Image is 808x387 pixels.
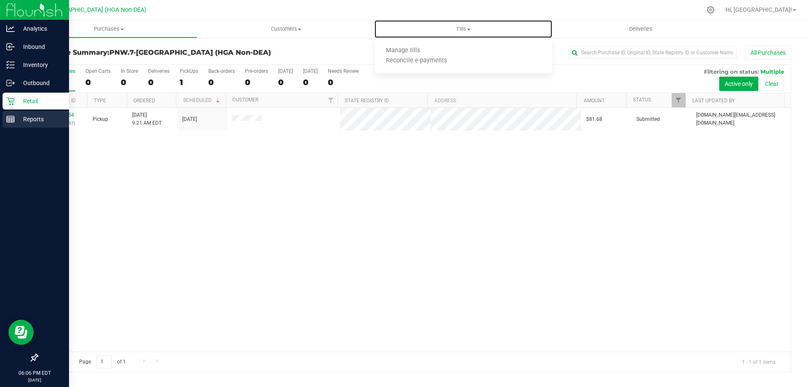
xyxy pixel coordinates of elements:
[4,377,65,383] p: [DATE]
[208,68,235,74] div: Back-orders
[278,68,293,74] div: [DATE]
[278,77,293,87] div: 0
[6,43,15,51] inline-svg: Inbound
[303,77,318,87] div: 0
[584,98,605,104] a: Amount
[705,6,716,14] div: Manage settings
[6,97,15,105] inline-svg: Retail
[6,61,15,69] inline-svg: Inventory
[760,77,784,91] button: Clear
[85,68,111,74] div: Open Carts
[148,68,170,74] div: Deliveries
[6,115,15,123] inline-svg: Reports
[208,77,235,87] div: 0
[15,114,65,124] p: Reports
[4,369,65,377] p: 06:06 PM EDT
[735,355,782,368] span: 1 - 1 of 1 items
[148,77,170,87] div: 0
[133,98,155,104] a: Ordered
[197,20,375,38] a: Customers
[37,49,288,56] h3: Purchase Summary:
[8,320,34,345] iframe: Resource center
[121,68,138,74] div: In Store
[245,68,268,74] div: Pre-orders
[552,20,729,38] a: Deliveries
[198,25,374,33] span: Customers
[132,111,162,127] span: [DATE] 9:21 AM EDT
[726,6,792,13] span: Hi, [GEOGRAPHIC_DATA]!
[375,20,552,38] a: Tills Manage tills Reconcile e-payments
[324,93,338,107] a: Filter
[180,68,198,74] div: PickUps
[15,24,65,34] p: Analytics
[26,6,146,13] span: PNW.7-[GEOGRAPHIC_DATA] (HGA Non-DEA)
[427,93,577,108] th: Address
[375,57,458,64] span: Reconcile e-payments
[303,68,318,74] div: [DATE]
[85,77,111,87] div: 0
[618,25,664,33] span: Deliveries
[15,60,65,70] p: Inventory
[93,115,108,123] span: Pickup
[375,47,431,54] span: Manage tills
[6,79,15,87] inline-svg: Outbound
[15,96,65,106] p: Retail
[15,42,65,52] p: Inbound
[21,25,197,33] span: Purchases
[72,355,133,368] span: Page of 1
[182,115,197,123] span: [DATE]
[375,25,552,33] span: Tills
[345,98,389,104] a: State Registry ID
[328,68,359,74] div: Needs Review
[180,77,198,87] div: 1
[6,24,15,33] inline-svg: Analytics
[245,77,268,87] div: 0
[633,97,651,103] a: Status
[328,77,359,87] div: 0
[20,20,197,38] a: Purchases
[109,48,271,56] span: PNW.7-[GEOGRAPHIC_DATA] (HGA Non-DEA)
[15,78,65,88] p: Outbound
[636,115,660,123] span: Submitted
[696,111,786,127] span: [DOMAIN_NAME][EMAIL_ADDRESS][DOMAIN_NAME]
[672,93,686,107] a: Filter
[183,97,221,103] a: Scheduled
[586,115,602,123] span: $81.68
[692,98,735,104] a: Last Updated By
[121,77,138,87] div: 0
[760,68,784,75] span: Multiple
[232,97,258,103] a: Customer
[745,45,791,60] button: All Purchases
[568,46,736,59] input: Search Purchase ID, Original ID, State Registry ID or Customer Name...
[96,355,112,368] input: 1
[719,77,758,91] button: Active only
[94,98,106,104] a: Type
[704,68,759,75] span: Filtering on status:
